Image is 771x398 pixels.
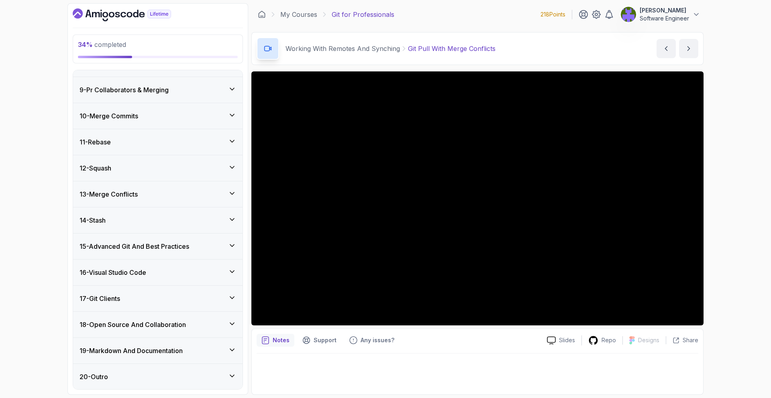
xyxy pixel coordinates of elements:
button: 16-Visual Studio Code [73,260,243,285]
button: previous content [657,39,676,58]
button: 10-Merge Commits [73,103,243,129]
h3: 11 - Rebase [80,137,111,147]
h3: 16 - Visual Studio Code [80,268,146,277]
p: Share [683,336,698,344]
a: Repo [582,335,622,345]
button: 12-Squash [73,155,243,181]
p: Slides [559,336,575,344]
iframe: 5 - git pull with merge conflicts [251,71,704,325]
p: Notes [273,336,290,344]
h3: 14 - Stash [80,215,106,225]
button: 13-Merge Conflicts [73,181,243,207]
p: Repo [602,336,616,344]
button: notes button [257,334,294,347]
button: 9-Pr Collaborators & Merging [73,77,243,103]
h3: 18 - Open Source And Collaboration [80,320,186,329]
h3: 19 - Markdown And Documentation [80,346,183,355]
p: Working With Remotes And Synching [286,44,400,53]
button: Support button [298,334,341,347]
button: user profile image[PERSON_NAME]Software Engineer [620,6,700,22]
a: Dashboard [73,8,190,21]
button: 18-Open Source And Collaboration [73,312,243,337]
p: Git Pull With Merge Conflicts [408,44,496,53]
h3: 9 - Pr Collaborators & Merging [80,85,169,95]
h3: 13 - Merge Conflicts [80,189,138,199]
button: next content [679,39,698,58]
h3: 10 - Merge Commits [80,111,138,121]
button: 19-Markdown And Documentation [73,338,243,363]
span: 34 % [78,41,93,49]
p: Designs [638,336,659,344]
a: Dashboard [258,10,266,18]
p: Any issues? [361,336,394,344]
button: Share [666,336,698,344]
button: 14-Stash [73,207,243,233]
p: [PERSON_NAME] [640,6,689,14]
button: 17-Git Clients [73,286,243,311]
span: completed [78,41,126,49]
h3: 17 - Git Clients [80,294,120,303]
h3: 15 - Advanced Git And Best Practices [80,242,189,251]
img: user profile image [621,7,636,22]
p: Git for Professionals [332,10,394,19]
p: 218 Points [541,10,565,18]
button: 15-Advanced Git And Best Practices [73,234,243,259]
p: Software Engineer [640,14,689,22]
h3: 12 - Squash [80,163,111,173]
button: Feedback button [345,334,399,347]
a: Slides [541,336,581,345]
button: 20-Outro [73,364,243,390]
button: 11-Rebase [73,129,243,155]
p: Support [314,336,337,344]
a: My Courses [280,10,317,19]
h3: 20 - Outro [80,372,108,382]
